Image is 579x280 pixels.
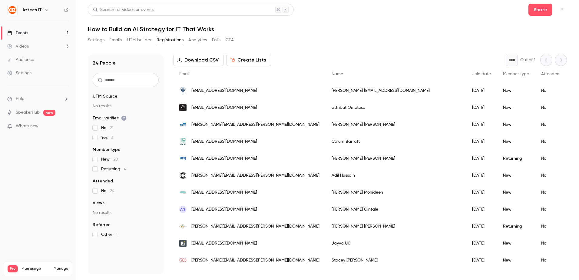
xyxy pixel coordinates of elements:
[113,157,118,162] span: 20
[101,125,114,131] span: No
[326,82,466,99] div: [PERSON_NAME] [EMAIL_ADDRESS][DOMAIN_NAME]
[93,115,127,121] span: Email verified
[226,35,234,45] button: CTA
[101,135,113,141] span: Yes
[466,235,497,252] div: [DATE]
[191,189,257,196] span: [EMAIL_ADDRESS][DOMAIN_NAME]
[497,133,535,150] div: New
[326,99,466,116] div: attribut Omotoso
[535,82,566,99] div: No
[43,110,55,116] span: new
[535,218,566,235] div: No
[326,167,466,184] div: Adil Hussain
[535,150,566,167] div: No
[88,25,567,33] h1: How to Build an AI Strategy for IT That Works
[157,35,184,45] button: Registrations
[16,96,25,102] span: Help
[22,266,50,271] span: Plan usage
[497,252,535,269] div: New
[188,35,207,45] button: Analytics
[116,232,117,237] span: 1
[7,57,34,63] div: Audience
[22,7,42,13] h6: Aztech IT
[88,35,104,45] button: Settings
[101,232,117,238] span: Other
[497,235,535,252] div: New
[326,201,466,218] div: [PERSON_NAME] Gintale
[101,166,126,172] span: Returning
[226,54,271,66] button: Create Lists
[191,172,319,179] span: [PERSON_NAME][EMAIL_ADDRESS][PERSON_NAME][DOMAIN_NAME]
[93,200,104,206] span: Views
[179,87,187,94] img: gclaw.co.uk
[466,201,497,218] div: [DATE]
[179,240,187,247] img: jayvaglobal.com
[93,178,113,184] span: Attended
[326,133,466,150] div: Calum Barratt
[93,7,154,13] div: Search for videos or events
[497,218,535,235] div: Returning
[466,133,497,150] div: [DATE]
[466,150,497,167] div: [DATE]
[191,155,257,162] span: [EMAIL_ADDRESS][DOMAIN_NAME]
[497,201,535,218] div: New
[191,240,257,247] span: [EMAIL_ADDRESS][DOMAIN_NAME]
[54,266,68,271] a: Manage
[179,155,187,162] img: bmj.com
[93,59,116,67] h1: 24 People
[535,133,566,150] div: No
[326,184,466,201] div: [PERSON_NAME] Mohideen
[535,201,566,218] div: No
[535,184,566,201] div: No
[332,72,343,76] span: Name
[110,189,114,193] span: 24
[503,72,529,76] span: Member type
[93,93,159,238] section: facet-groups
[497,184,535,201] div: New
[93,103,159,109] p: No results
[535,116,566,133] div: No
[101,156,118,162] span: New
[191,88,257,94] span: [EMAIL_ADDRESS][DOMAIN_NAME]
[497,150,535,167] div: Returning
[179,223,187,230] img: gpfg.com
[191,138,257,145] span: [EMAIL_ADDRESS][DOMAIN_NAME]
[326,218,466,235] div: [PERSON_NAME] [PERSON_NAME]
[179,172,187,179] img: theconexusgroup.com
[110,126,114,130] span: 21
[326,252,466,269] div: Stacey [PERSON_NAME]
[466,99,497,116] div: [DATE]
[326,150,466,167] div: [PERSON_NAME] [PERSON_NAME]
[497,116,535,133] div: New
[326,116,466,133] div: [PERSON_NAME] [PERSON_NAME]
[7,30,28,36] div: Events
[191,206,257,213] span: [EMAIL_ADDRESS][DOMAIN_NAME]
[472,72,491,76] span: Join date
[127,35,152,45] button: UTM builder
[179,257,187,264] img: qebhw.co.uk
[180,207,186,212] span: AG
[179,121,187,128] img: tmdocumentsolutions.com
[93,210,159,216] p: No results
[191,122,319,128] span: [PERSON_NAME][EMAIL_ADDRESS][PERSON_NAME][DOMAIN_NAME]
[497,82,535,99] div: New
[179,189,187,196] img: careersandenterprise.co.uk
[191,223,319,230] span: [PERSON_NAME][EMAIL_ADDRESS][PERSON_NAME][DOMAIN_NAME]
[191,257,319,264] span: [PERSON_NAME][EMAIL_ADDRESS][PERSON_NAME][DOMAIN_NAME]
[528,4,552,16] button: Share
[109,35,122,45] button: Emails
[16,109,40,116] a: SpeakerHub
[93,222,110,228] span: Referrer
[497,167,535,184] div: New
[16,123,38,129] span: What's new
[541,72,560,76] span: Attended
[124,167,126,171] span: 4
[466,167,497,184] div: [DATE]
[466,218,497,235] div: [DATE]
[179,138,187,145] img: cbuilde.com
[212,35,221,45] button: Polls
[179,104,187,111] img: autotechgroup.co.uk
[93,93,117,99] span: UTM Source
[466,184,497,201] div: [DATE]
[466,116,497,133] div: [DATE]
